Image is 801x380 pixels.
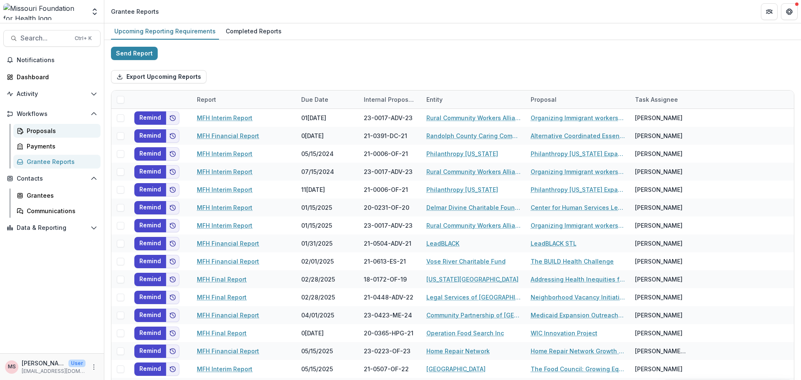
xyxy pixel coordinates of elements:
div: [PERSON_NAME] [635,239,683,248]
a: MFH Interim Report [197,149,252,158]
a: MFH Financial Report [197,131,259,140]
a: Grantees [13,189,101,202]
div: 0[DATE] [296,127,359,145]
a: Completed Reports [222,23,285,40]
a: MFH Interim Report [197,113,252,122]
a: Dashboard [3,70,101,84]
span: Activity [17,91,87,98]
button: Remind [134,111,166,125]
button: Remind [134,291,166,304]
div: 02/28/2025 [296,270,359,288]
div: [PERSON_NAME] [635,203,683,212]
div: 23-0017-ADV-23 [364,113,413,122]
img: Missouri Foundation for Health logo [3,3,86,20]
div: Entity [421,91,526,108]
div: 05/15/2024 [296,145,359,163]
a: Home Repair Network Growth (formerly the [GEOGRAPHIC_DATA] Home Repair Network Start-up) [531,347,625,355]
div: 23-0017-ADV-23 [364,167,413,176]
button: More [89,362,99,372]
a: MFH Financial Report [197,311,259,320]
div: Proposal [526,91,630,108]
a: Neighborhood Vacancy Initiative - Impact Litigation Project [531,293,625,302]
button: Add to friends [166,111,179,125]
div: Due Date [296,91,359,108]
div: 21-0613-ES-21 [364,257,406,266]
button: Add to friends [166,201,179,214]
div: [PERSON_NAME] [635,221,683,230]
a: Randolph County Caring Community Inc [426,131,521,140]
button: Open Workflows [3,107,101,121]
button: Send Report [111,47,158,60]
a: [GEOGRAPHIC_DATA] [426,365,486,373]
button: Remind [134,255,166,268]
div: Report [192,91,296,108]
a: Upcoming Reporting Requirements [111,23,219,40]
button: Remind [134,345,166,358]
a: MFH Interim Report [197,167,252,176]
div: Grantee Reports [27,157,94,166]
div: Task Assignee [630,91,693,108]
div: Internal Proposal ID [359,91,421,108]
div: 21-0006-OF-21 [364,149,408,158]
p: [EMAIL_ADDRESS][DOMAIN_NAME] [22,367,86,375]
button: Add to friends [166,273,179,286]
button: Add to friends [166,327,179,340]
div: 21-0006-OF-21 [364,185,408,194]
div: 20-0231-OF-20 [364,203,409,212]
div: [PERSON_NAME] [635,185,683,194]
a: Organizing Immigrant workers in rural [US_STATE] [531,167,625,176]
a: MFH Financial Report [197,347,259,355]
a: MFH Financial Report [197,257,259,266]
button: Add to friends [166,147,179,161]
div: 23-0017-ADV-23 [364,221,413,230]
button: Open Activity [3,87,101,101]
div: Proposals [27,126,94,135]
button: Open entity switcher [89,3,101,20]
div: Upcoming Reporting Requirements [111,25,219,37]
div: Due Date [296,95,333,104]
div: 02/01/2025 [296,252,359,270]
a: Rural Community Workers Alliance [426,221,521,230]
div: Entity [421,95,448,104]
a: Community Partnership of [GEOGRAPHIC_DATA][US_STATE] [426,311,521,320]
button: Remind [134,327,166,340]
a: [US_STATE][GEOGRAPHIC_DATA] [426,275,519,284]
div: Proposal [526,95,562,104]
div: 11[DATE] [296,181,359,199]
div: 01/15/2025 [296,199,359,216]
div: 0[DATE] [296,324,359,342]
a: Philanthropy [US_STATE] [426,149,498,158]
span: Contacts [17,175,87,182]
div: 23-0223-OF-23 [364,347,411,355]
div: 05/15/2025 [296,342,359,360]
a: Legal Services of [GEOGRAPHIC_DATA][US_STATE], Inc. [426,293,521,302]
a: LeadBLACK [426,239,459,248]
a: Delmar Divine Charitable Foundation [426,203,521,212]
button: Notifications [3,53,101,67]
a: LeadBLACK STL [531,239,577,248]
a: The Food Council: Growing Equity and Resilience in our Food System [531,365,625,373]
span: Data & Reporting [17,224,87,232]
button: Search... [3,30,101,47]
a: Philanthropy [US_STATE] Expansion Initiative [531,185,625,194]
button: Remind [134,219,166,232]
a: MFH Final Report [197,293,247,302]
div: 01/15/2025 [296,216,359,234]
button: Add to friends [166,362,179,376]
div: Dashboard [17,73,94,81]
button: Open Contacts [3,172,101,185]
div: Grantee Reports [111,7,159,16]
div: [PERSON_NAME] [635,113,683,122]
a: Philanthropy [US_STATE] Expansion Initiative [531,149,625,158]
span: Workflows [17,111,87,118]
a: Alternative Coordinated Essential Services [531,131,625,140]
a: MFH Interim Report [197,365,252,373]
div: 23-0423-ME-24 [364,311,412,320]
div: 04/01/2025 [296,306,359,324]
button: Add to friends [166,309,179,322]
a: MFH Final Report [197,275,247,284]
a: Operation Food Search Inc [426,329,504,337]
